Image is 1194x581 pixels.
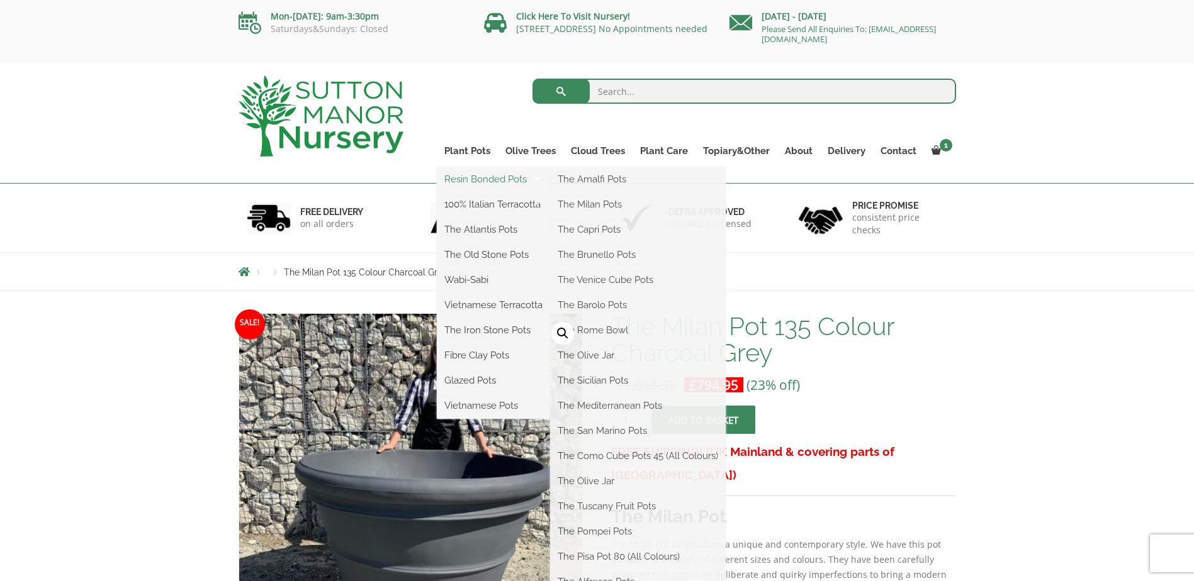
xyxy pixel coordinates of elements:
[799,199,843,237] img: 4.jpg
[437,296,550,314] a: Vietnamese Terracotta
[762,23,936,45] a: Please Send All Enquiries To: [EMAIL_ADDRESS][DOMAIN_NAME]
[437,245,550,264] a: The Old Stone Pots
[696,142,777,160] a: Topiary&Other
[437,346,550,365] a: Fibre Clay Pots
[437,220,550,239] a: The Atlantis Pots
[550,522,726,541] a: The Pompei Pots
[550,346,726,365] a: The Olive Jar
[437,396,550,415] a: Vietnamese Pots
[300,206,363,218] h6: FREE DELIVERY
[239,267,956,277] nav: Breadcrumbs
[550,547,726,566] a: The Pisa Pot 80 (All Colours)
[550,396,726,415] a: The Mediterranean Pots
[563,142,633,160] a: Cloud Trees
[532,79,956,104] input: Search...
[437,270,550,289] a: Wabi-Sabi
[550,421,726,440] a: The San Marino Pots
[516,10,630,22] a: Click Here To Visit Nursery!
[550,170,726,189] a: The Amalfi Pots
[431,202,475,234] img: 2.jpg
[852,200,948,211] h6: Price promise
[437,142,498,160] a: Plant Pots
[437,321,550,340] a: The Iron Stone Pots
[633,142,696,160] a: Plant Care
[516,23,707,35] a: [STREET_ADDRESS] No Appointments needed
[498,142,563,160] a: Olive Trees
[437,371,550,390] a: Glazed Pots
[550,371,726,390] a: The Sicilian Pots
[300,218,363,230] p: on all orders
[550,497,726,516] a: The Tuscany Fruit Pots
[852,211,948,236] p: consistent price checks
[247,202,291,234] img: 1.jpg
[437,170,550,189] a: Resin Bonded Pots
[550,195,726,214] a: The Milan Pots
[284,267,448,277] span: The Milan Pot 135 Colour Charcoal Grey
[235,309,265,340] span: Sale!
[777,142,820,160] a: About
[239,9,465,24] p: Mon-[DATE]: 9am-3:30pm
[550,245,726,264] a: The Brunello Pots
[550,296,726,314] a: The Barolo Pots
[873,142,924,160] a: Contact
[820,142,873,160] a: Delivery
[550,472,726,490] a: The Olive Jar
[437,195,550,214] a: 100% Italian Terracotta
[550,321,726,340] a: The Rome Bowl
[924,142,956,160] a: 1
[550,446,726,465] a: The Como Cube Pots 45 (All Colours)
[550,270,726,289] a: The Venice Cube Pots
[940,139,952,152] span: 1
[239,75,403,157] img: logo
[239,24,465,34] p: Saturdays&Sundays: Closed
[611,440,955,487] h3: FREE SHIPPING! (UK Mainland & covering parts of [GEOGRAPHIC_DATA])
[550,220,726,239] a: The Capri Pots
[729,9,956,24] p: [DATE] - [DATE]
[611,313,955,366] h1: The Milan Pot 135 Colour Charcoal Grey
[746,376,800,394] span: (23% off)
[551,322,574,345] a: View full-screen image gallery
